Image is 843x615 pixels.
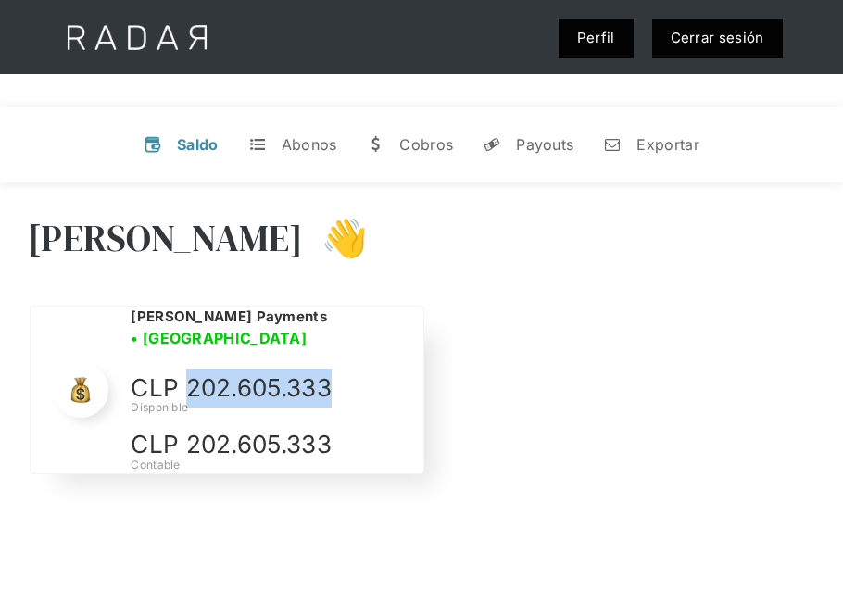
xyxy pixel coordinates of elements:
[399,135,453,154] div: Cobros
[144,135,162,154] div: v
[131,369,409,408] p: CLP 202.605.333
[131,307,327,326] h2: [PERSON_NAME] Payments
[177,135,219,154] div: Saldo
[516,135,573,154] div: Payouts
[603,135,622,154] div: n
[282,135,337,154] div: Abonos
[248,135,267,154] div: t
[303,215,368,261] h3: 👋
[366,135,384,154] div: w
[28,215,303,261] h3: [PERSON_NAME]
[652,19,783,58] a: Cerrar sesión
[131,425,409,464] p: CLP 202.605.333
[131,399,409,416] div: Disponible
[131,457,409,473] div: Contable
[131,327,307,349] h3: • [GEOGRAPHIC_DATA]
[483,135,501,154] div: y
[559,19,634,58] a: Perfil
[636,135,698,154] div: Exportar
